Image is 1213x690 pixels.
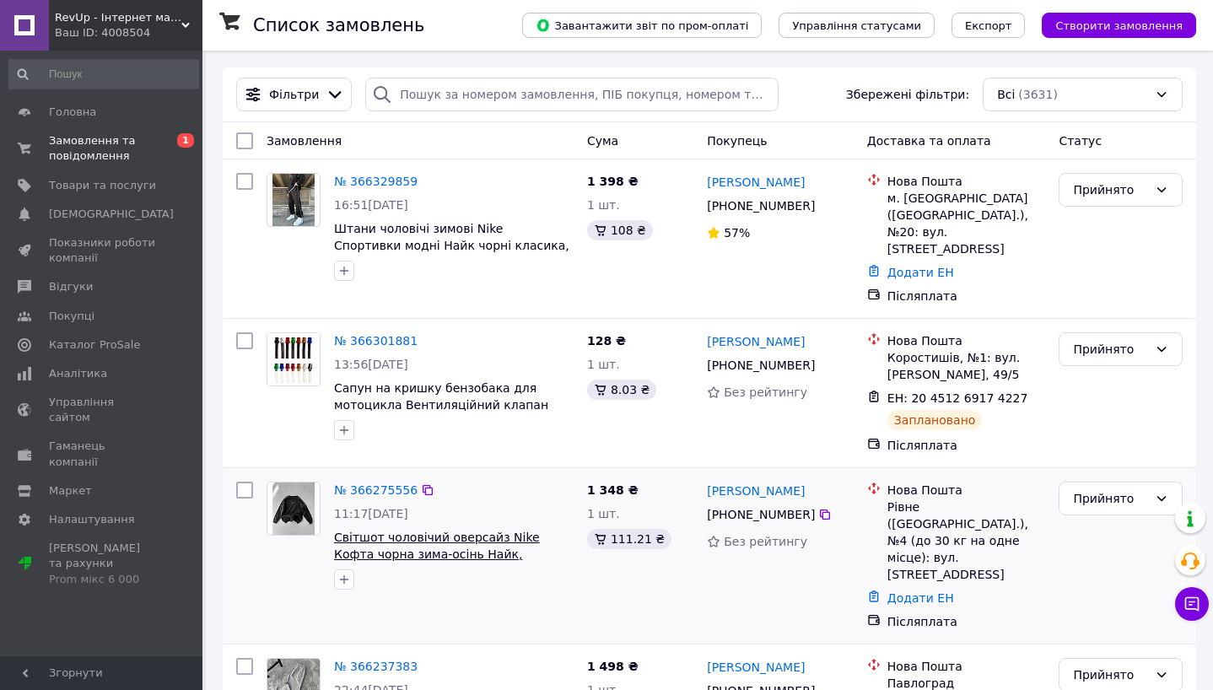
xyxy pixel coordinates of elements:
span: 1 398 ₴ [587,175,639,188]
a: [PERSON_NAME] [707,174,805,191]
span: Cума [587,134,618,148]
input: Пошук [8,59,199,89]
a: [PERSON_NAME] [707,482,805,499]
span: Без рейтингу [724,535,807,548]
div: Післяплата [887,437,1046,454]
span: Без рейтингу [724,385,807,399]
a: Світшот чоловічий оверсайз Nike Кофта чорна зима-осінь Найк, Толстовка зимова з флісом молодіжна TOP [334,531,540,595]
div: 111.21 ₴ [587,529,671,549]
button: Створити замовлення [1042,13,1196,38]
div: Прийнято [1073,181,1148,199]
img: Фото товару [267,333,320,385]
span: Гаманець компанії [49,439,156,469]
span: 57% [724,226,750,240]
a: Фото товару [267,173,321,227]
span: [DEMOGRAPHIC_DATA] [49,207,174,222]
a: Фото товару [267,332,321,386]
button: Експорт [952,13,1026,38]
button: Завантажити звіт по пром-оплаті [522,13,762,38]
span: Доставка та оплата [867,134,991,148]
button: Управління статусами [779,13,935,38]
span: 1 шт. [587,507,620,520]
span: 128 ₴ [587,334,626,348]
span: Аналітика [49,366,107,381]
div: Заплановано [887,410,983,430]
span: Завантажити звіт по пром-оплаті [536,18,748,33]
a: [PERSON_NAME] [707,333,805,350]
span: Відгуки [49,279,93,294]
div: м. [GEOGRAPHIC_DATA] ([GEOGRAPHIC_DATA].), №20: вул. [STREET_ADDRESS] [887,190,1046,257]
div: Нова Пошта [887,173,1046,190]
div: Ваш ID: 4008504 [55,25,202,40]
span: Каталог ProSale [49,337,140,353]
div: [PHONE_NUMBER] [704,353,818,377]
a: [PERSON_NAME] [707,659,805,676]
span: [PERSON_NAME] та рахунки [49,541,156,587]
span: Статус [1059,134,1102,148]
span: Замовлення [267,134,342,148]
span: Налаштування [49,512,135,527]
span: 1 шт. [587,358,620,371]
span: Створити замовлення [1055,19,1183,32]
div: 108 ₴ [587,220,653,240]
span: 1 [177,133,194,148]
input: Пошук за номером замовлення, ПІБ покупця, номером телефону, Email, номером накладної [365,78,779,111]
span: ЕН: 20 4512 6917 4227 [887,391,1028,405]
span: 13:56[DATE] [334,358,408,371]
div: Прийнято [1073,489,1148,508]
div: Рівне ([GEOGRAPHIC_DATA].), №4 (до 30 кг на одне місце): вул. [STREET_ADDRESS] [887,499,1046,583]
span: 1 498 ₴ [587,660,639,673]
img: Фото товару [272,482,315,535]
span: (3631) [1018,88,1058,101]
span: Головна [49,105,96,120]
span: Маркет [49,483,92,499]
span: Всі [997,86,1015,103]
div: Коростишів, №1: вул. [PERSON_NAME], 49/5 [887,349,1046,383]
div: [PHONE_NUMBER] [704,503,818,526]
div: Прийнято [1073,666,1148,684]
a: Додати ЕН [887,266,954,279]
div: Післяплата [887,613,1046,630]
span: Товари та послуги [49,178,156,193]
a: Додати ЕН [887,591,954,605]
span: 16:51[DATE] [334,198,408,212]
div: Нова Пошта [887,658,1046,675]
span: Експорт [965,19,1012,32]
a: Фото товару [267,482,321,536]
div: Післяплата [887,288,1046,305]
button: Чат з покупцем [1175,587,1209,621]
div: Нова Пошта [887,332,1046,349]
span: Замовлення та повідомлення [49,133,156,164]
div: 8.03 ₴ [587,380,656,400]
span: Показники роботи компанії [49,235,156,266]
a: № 366237383 [334,660,418,673]
a: № 366301881 [334,334,418,348]
span: 1 шт. [587,198,620,212]
a: № 366329859 [334,175,418,188]
h1: Список замовлень [253,15,424,35]
a: № 366275556 [334,483,418,497]
div: [PHONE_NUMBER] [704,194,818,218]
div: Прийнято [1073,340,1148,358]
span: 11:17[DATE] [334,507,408,520]
span: Збережені фільтри: [846,86,969,103]
div: Нова Пошта [887,482,1046,499]
span: Фільтри [269,86,319,103]
div: Prom мікс 6 000 [49,572,156,587]
span: 1 348 ₴ [587,483,639,497]
span: Покупець [707,134,767,148]
span: Управління сайтом [49,395,156,425]
a: Штани чоловічі зимові Nike Спортивки модні Найк чорні класика, Якісні штани для хлопця з кишенями... [334,222,569,286]
span: RevUp - Інтернет магазин стильних товарів [55,10,181,25]
a: Сапун на кришку бензобака для мотоцикла Вентиляційний клапан для ендуро-ліпбайк крос Червоний TOP [334,381,553,445]
a: Створити замовлення [1025,18,1196,31]
img: Фото товару [272,174,315,226]
span: Покупці [49,309,94,324]
span: Управління статусами [792,19,921,32]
